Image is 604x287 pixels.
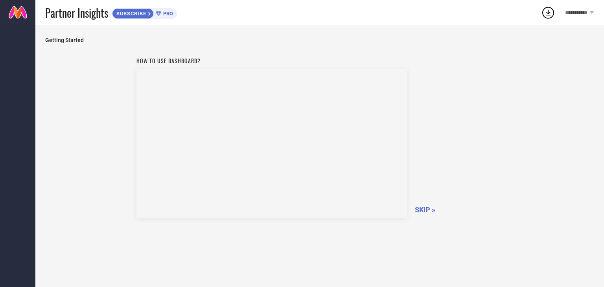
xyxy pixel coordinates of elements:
h1: How to use dashboard? [136,57,407,65]
span: Getting Started [45,37,594,43]
span: SKIP » [415,206,435,214]
div: Open download list [541,6,555,20]
iframe: YouTube video player [136,69,407,218]
span: Partner Insights [45,5,108,21]
span: PRO [161,11,173,17]
a: SUBSCRIBEPRO [112,6,177,19]
span: SUBSCRIBE [112,11,148,17]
